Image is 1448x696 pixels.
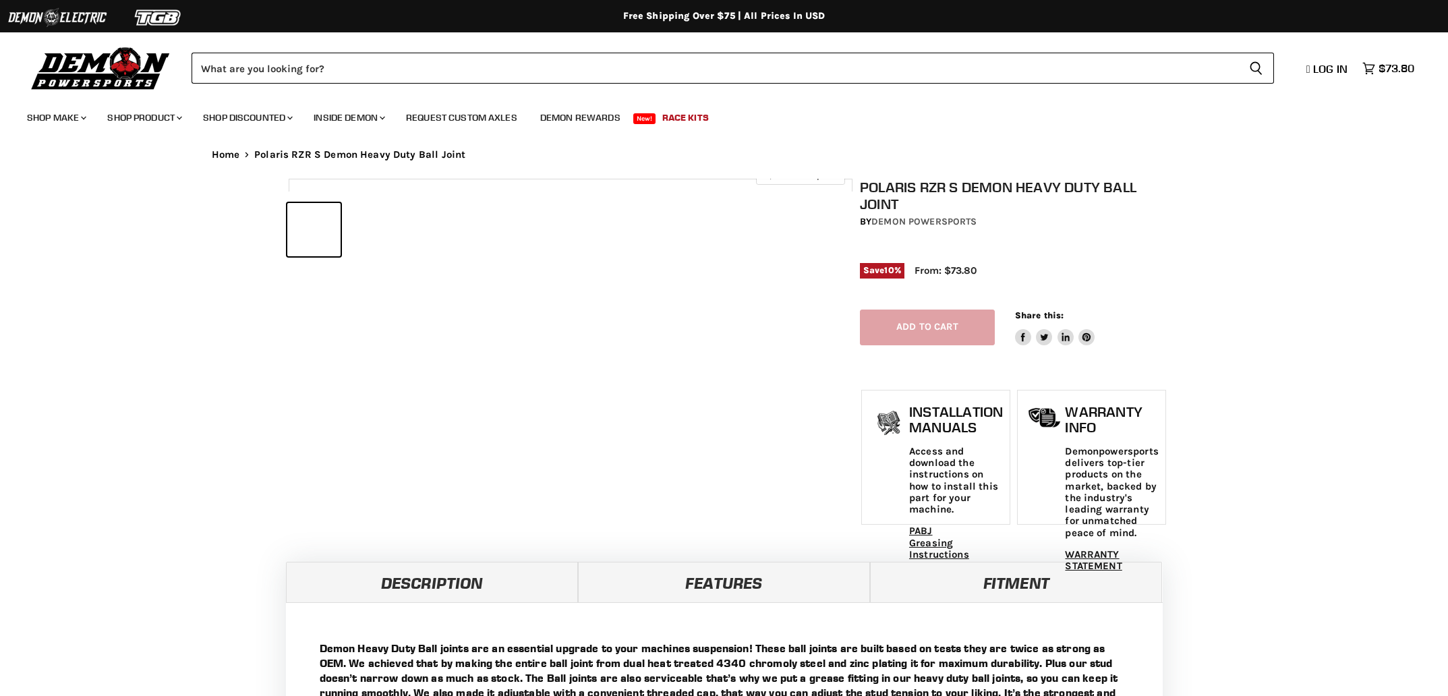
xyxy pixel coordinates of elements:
p: Demonpowersports delivers top-tier products on the market, backed by the industry's leading warra... [1065,446,1158,539]
img: Demon Electric Logo 2 [7,5,108,30]
a: Description [286,562,578,602]
ul: Main menu [17,98,1411,132]
nav: Breadcrumbs [185,149,1264,161]
img: warranty-icon.png [1028,407,1062,428]
a: Request Custom Axles [396,104,527,132]
span: Share this: [1015,310,1064,320]
span: Save % [860,263,904,278]
span: Log in [1313,62,1348,76]
button: IMAGE thumbnail [287,203,341,256]
a: Shop Make [17,104,94,132]
a: Demon Rewards [530,104,631,132]
a: PABJ Greasing Instructions [909,525,969,560]
span: Polaris RZR S Demon Heavy Duty Ball Joint [254,149,465,161]
span: 10 [884,265,894,275]
a: $73.80 [1356,59,1421,78]
div: by [860,214,1167,229]
a: Features [578,562,870,602]
a: WARRANTY STATEMENT [1065,548,1122,572]
aside: Share this: [1015,310,1095,345]
h1: Polaris RZR S Demon Heavy Duty Ball Joint [860,179,1167,212]
img: Demon Powersports [27,44,175,92]
div: Free Shipping Over $75 | All Prices In USD [185,10,1264,22]
span: From: $73.80 [915,264,977,277]
a: Inside Demon [303,104,393,132]
a: Shop Discounted [193,104,301,132]
h1: Installation Manuals [909,404,1003,436]
a: Home [212,149,240,161]
a: Fitment [870,562,1162,602]
img: install_manual-icon.png [872,407,906,441]
a: Log in [1300,63,1356,75]
input: Search [192,53,1238,84]
span: New! [633,113,656,124]
img: TGB Logo 2 [108,5,209,30]
h1: Warranty Info [1065,404,1158,436]
p: Access and download the instructions on how to install this part for your machine. [909,446,1003,516]
a: Demon Powersports [871,216,977,227]
span: Click to expand [763,170,838,180]
form: Product [192,53,1274,84]
button: Search [1238,53,1274,84]
a: Shop Product [97,104,190,132]
span: $73.80 [1379,62,1414,75]
a: Race Kits [652,104,719,132]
